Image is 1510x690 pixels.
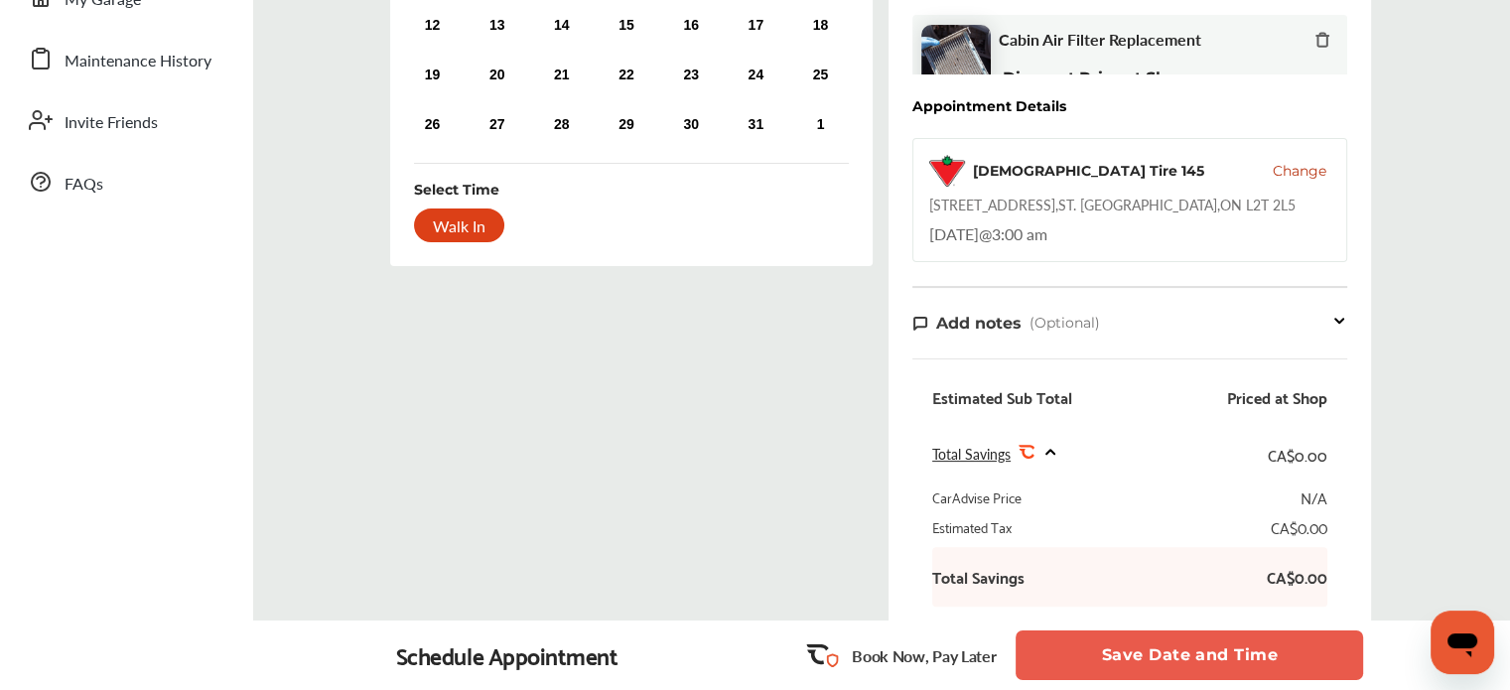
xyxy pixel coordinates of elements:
div: Choose Sunday, October 26th, 2025 [416,109,448,141]
img: note-icon.db9493fa.svg [912,315,928,332]
b: CA$0.00 [1267,567,1327,587]
div: Choose Thursday, October 16th, 2025 [675,10,707,42]
div: Priced at Shop [1227,387,1327,407]
span: [DATE] [929,222,979,245]
span: Add notes [936,314,1022,333]
div: Walk In [414,208,504,242]
div: Choose Saturday, October 18th, 2025 [804,10,836,42]
p: Book Now, Pay Later [852,644,996,667]
div: Choose Tuesday, October 28th, 2025 [546,109,578,141]
div: Choose Sunday, October 19th, 2025 [416,60,448,91]
div: Choose Tuesday, October 21st, 2025 [546,60,578,91]
div: Schedule Appointment [396,641,618,669]
div: CarAdvise Price [932,487,1022,507]
div: Estimated Sub Total [932,387,1072,407]
span: Total Savings [932,444,1011,464]
span: Cabin Air Filter Replacement [999,30,1201,49]
div: Choose Wednesday, October 22nd, 2025 [611,60,642,91]
span: (Optional) [1030,314,1100,332]
div: Choose Thursday, October 23rd, 2025 [675,60,707,91]
div: CA$0.00 [1268,441,1327,468]
b: Discount Price at Shop [1003,69,1186,87]
div: Estimated Tax [932,517,1012,537]
div: Choose Wednesday, October 29th, 2025 [611,109,642,141]
div: Choose Friday, October 31st, 2025 [740,109,771,141]
div: Choose Tuesday, October 14th, 2025 [546,10,578,42]
span: 3:00 am [992,222,1047,245]
div: Appointment Details [912,98,1066,114]
div: CA$0.00 [1271,517,1327,537]
span: FAQs [65,172,103,198]
div: Choose Saturday, November 1st, 2025 [804,109,836,141]
div: [DEMOGRAPHIC_DATA] Tire 145 [973,161,1204,181]
div: Select Time [414,180,499,200]
a: Maintenance History [18,33,233,84]
span: Maintenance History [65,49,211,74]
div: Choose Monday, October 20th, 2025 [481,60,513,91]
div: Choose Saturday, October 25th, 2025 [804,60,836,91]
div: Choose Monday, October 13th, 2025 [481,10,513,42]
div: N/A [1301,487,1327,507]
div: Choose Sunday, October 12th, 2025 [416,10,448,42]
div: Choose Monday, October 27th, 2025 [481,109,513,141]
div: [STREET_ADDRESS] , ST. [GEOGRAPHIC_DATA] , ON L2T 2L5 [929,195,1296,214]
iframe: Button to launch messaging window [1431,611,1494,674]
div: Choose Friday, October 17th, 2025 [740,10,771,42]
b: Total Savings [932,567,1025,587]
a: Invite Friends [18,94,233,146]
img: logo-canadian-tire.png [929,155,965,187]
div: Choose Wednesday, October 15th, 2025 [611,10,642,42]
div: Choose Thursday, October 30th, 2025 [675,109,707,141]
a: FAQs [18,156,233,207]
span: @ [979,222,992,245]
button: Change [1273,161,1326,181]
button: Save Date and Time [1016,630,1363,680]
div: Choose Friday, October 24th, 2025 [740,60,771,91]
img: cabin-air-filter-replacement-thumb.jpg [921,25,991,94]
span: Invite Friends [65,110,158,136]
